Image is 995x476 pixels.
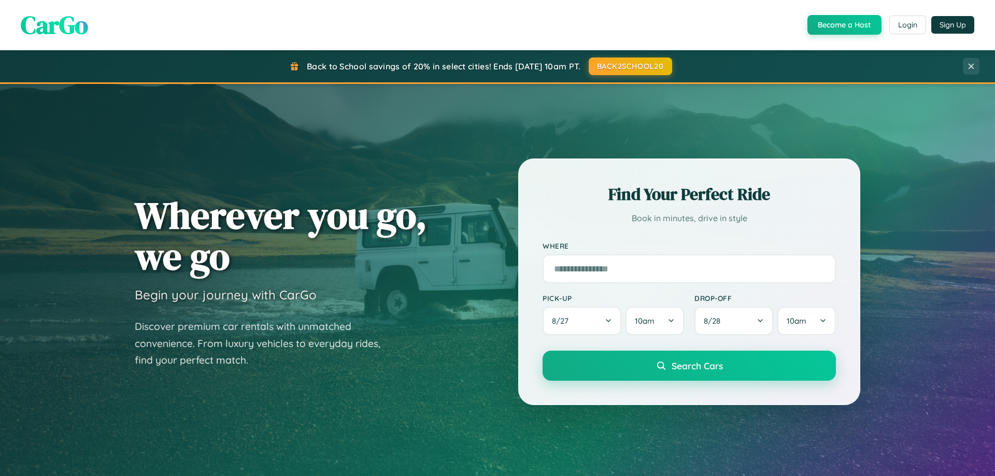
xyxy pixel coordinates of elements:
label: Pick-up [543,294,684,302]
span: 10am [635,316,655,326]
span: 10am [787,316,806,326]
h1: Wherever you go, we go [135,195,427,277]
span: 8 / 28 [704,316,726,326]
button: 10am [626,307,684,335]
button: 8/28 [694,307,773,335]
label: Where [543,241,836,250]
button: Sign Up [931,16,974,34]
label: Drop-off [694,294,836,302]
button: Become a Host [807,15,882,35]
button: Login [889,16,926,34]
button: 10am [777,307,836,335]
span: Search Cars [672,360,723,371]
p: Book in minutes, drive in style [543,211,836,226]
button: Search Cars [543,351,836,381]
p: Discover premium car rentals with unmatched convenience. From luxury vehicles to everyday rides, ... [135,318,394,369]
span: CarGo [21,8,88,42]
button: BACK2SCHOOL20 [589,57,672,75]
h2: Find Your Perfect Ride [543,183,836,206]
span: 8 / 27 [552,316,574,326]
button: 8/27 [543,307,621,335]
h3: Begin your journey with CarGo [135,287,317,302]
span: Back to School savings of 20% in select cities! Ends [DATE] 10am PT. [307,61,580,71]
